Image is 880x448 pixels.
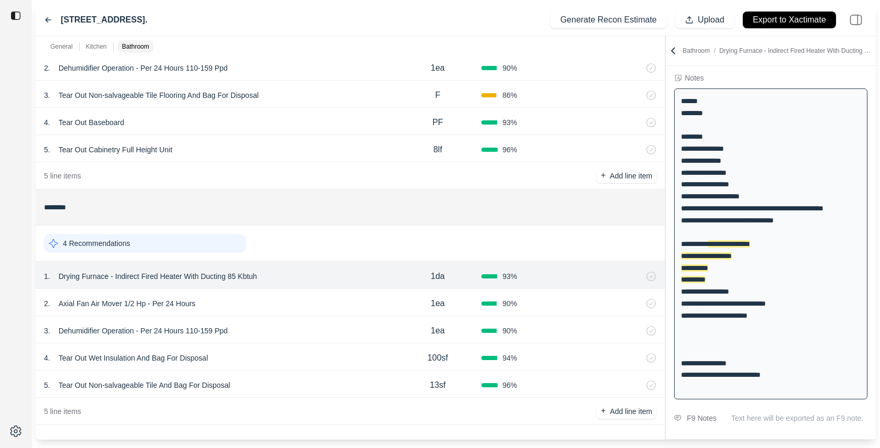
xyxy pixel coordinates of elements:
p: 1ea [431,62,445,74]
p: 5 . [44,144,50,155]
p: Add line item [610,406,652,417]
p: 5 . [44,380,50,390]
span: 94 % [502,353,517,363]
p: 2 . [44,63,50,73]
button: +Add line item [597,404,656,419]
span: 90 % [502,326,517,336]
span: 96 % [502,144,517,155]
p: 3 . [44,90,50,100]
div: Notes [685,73,704,83]
p: General [50,42,73,51]
p: Tear Out Wet Insulation And Bag For Disposal [54,351,212,365]
p: Kitchen [86,42,107,51]
p: + [601,405,606,417]
p: 100sf [427,352,448,364]
img: toggle sidebar [10,10,21,21]
p: Generate Recon Estimate [560,14,657,26]
span: 86 % [502,90,517,100]
p: 4 . [44,353,50,363]
p: Upload [698,14,724,26]
img: comment [674,415,681,421]
div: F9 Notes [687,412,717,424]
p: Export to Xactimate [753,14,826,26]
p: 1 . [44,271,50,282]
p: 1da [431,270,445,283]
p: Axial Fan Air Mover 1/2 Hp - Per 24 Hours [54,296,200,311]
p: Dehumidifier Operation - Per 24 Hours 110-159 Ppd [54,61,232,75]
p: Bathroom [122,42,149,51]
button: Export to Xactimate [743,12,836,28]
p: 1ea [431,297,445,310]
p: Add line item [610,171,652,181]
span: 90 % [502,63,517,73]
p: Bathroom [683,47,874,55]
p: PF [432,116,443,129]
p: + [601,170,606,182]
p: 8lf [433,143,442,156]
p: Dehumidifier Operation - Per 24 Hours 110-159 Ppd [54,323,232,338]
span: 93 % [502,271,517,282]
span: 90 % [502,298,517,309]
p: F [435,89,441,102]
span: 93 % [502,117,517,128]
label: [STREET_ADDRESS]. [61,14,147,26]
p: Text here will be exported as an F9 note. [731,413,867,423]
p: Tear Out Non-salvageable Tile Flooring And Bag For Disposal [54,88,263,103]
p: 4 . [44,117,50,128]
button: +Add line item [597,169,656,183]
p: Drying Furnace - Indirect Fired Heater With Ducting 85 Kbtuh [54,269,261,284]
p: 13sf [430,379,446,391]
p: 4 Recommendations [63,238,130,249]
p: 3 . [44,326,50,336]
p: Tear Out Non-salvageable Tile And Bag For Disposal [54,378,235,393]
p: 2 . [44,298,50,309]
p: 5 line items [44,406,81,417]
span: 96 % [502,380,517,390]
button: Generate Recon Estimate [550,12,666,28]
p: 5 line items [44,171,81,181]
img: right-panel.svg [844,8,867,31]
button: Upload [675,12,734,28]
span: / [710,47,719,54]
p: 1ea [431,324,445,337]
p: Tear Out Cabinetry Full Height Unit [54,142,177,157]
p: Tear Out Baseboard [54,115,128,130]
